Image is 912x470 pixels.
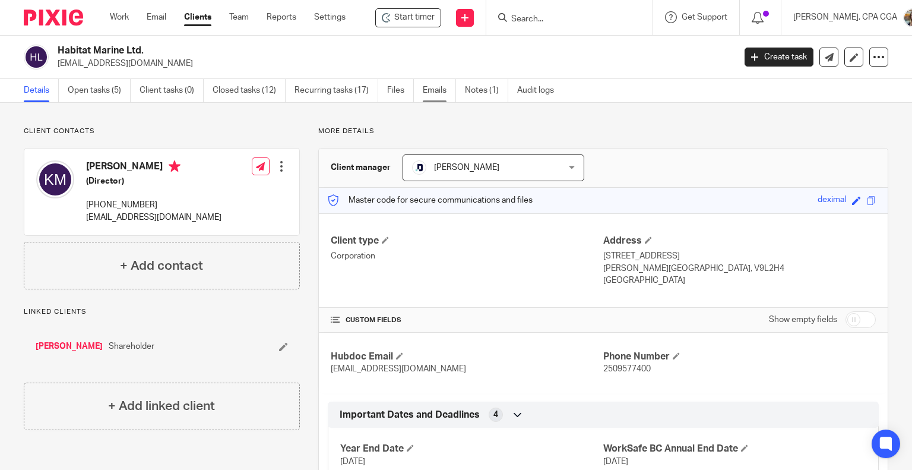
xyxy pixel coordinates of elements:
a: Open tasks (5) [68,79,131,102]
img: svg%3E [36,160,74,198]
h4: Hubdoc Email [331,351,603,363]
h4: Phone Number [603,351,876,363]
h4: + Add contact [120,257,203,275]
h4: CUSTOM FIELDS [331,316,603,325]
img: svg%3E [24,45,49,70]
a: Emails [423,79,456,102]
input: Search [510,14,617,25]
h4: Address [603,235,876,247]
h4: + Add linked client [108,397,215,415]
span: 4 [493,409,498,421]
a: Work [110,11,129,23]
p: [STREET_ADDRESS] [603,250,876,262]
span: Shareholder [109,340,154,352]
p: [GEOGRAPHIC_DATA] [603,275,876,286]
p: Client contacts [24,127,300,136]
a: Audit logs [517,79,563,102]
a: Client tasks (0) [140,79,204,102]
h4: [PERSON_NAME] [86,160,221,175]
a: Team [229,11,249,23]
a: Clients [184,11,211,23]
a: Details [24,79,59,102]
p: More details [318,127,888,136]
a: Reports [267,11,296,23]
p: Master code for secure communications and files [328,194,533,206]
div: deximal [818,194,846,207]
p: [EMAIL_ADDRESS][DOMAIN_NAME] [86,212,221,223]
span: [DATE] [603,458,628,466]
a: Files [387,79,414,102]
p: [PERSON_NAME], CPA CGA [793,11,897,23]
h4: Client type [331,235,603,247]
h3: Client manager [331,162,391,174]
h4: WorkSafe BC Annual End Date [603,443,866,455]
h5: (Director) [86,175,221,187]
p: Corporation [331,250,603,262]
label: Show empty fields [769,314,837,326]
div: Habitat Marine Ltd. [375,8,441,27]
span: [DATE] [340,458,365,466]
h4: Year End Date [340,443,603,455]
a: Email [147,11,166,23]
p: Linked clients [24,307,300,317]
a: Settings [314,11,346,23]
span: [EMAIL_ADDRESS][DOMAIN_NAME] [331,365,466,373]
a: Recurring tasks (17) [294,79,378,102]
span: [PERSON_NAME] [434,163,499,172]
p: [PERSON_NAME][GEOGRAPHIC_DATA], V9L2H4 [603,263,876,275]
p: [PHONE_NUMBER] [86,199,221,211]
a: [PERSON_NAME] [36,340,103,352]
p: [EMAIL_ADDRESS][DOMAIN_NAME] [58,58,727,70]
a: Closed tasks (12) [213,79,286,102]
span: Get Support [682,13,727,21]
a: Notes (1) [465,79,508,102]
span: 2509577400 [603,365,651,373]
span: Start timer [394,11,435,24]
h2: Habitat Marine Ltd. [58,45,593,57]
img: deximal_460x460_FB_Twitter.png [412,160,426,175]
img: Pixie [24,10,83,26]
span: Important Dates and Deadlines [340,409,480,421]
i: Primary [169,160,180,172]
a: Create task [745,48,813,67]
